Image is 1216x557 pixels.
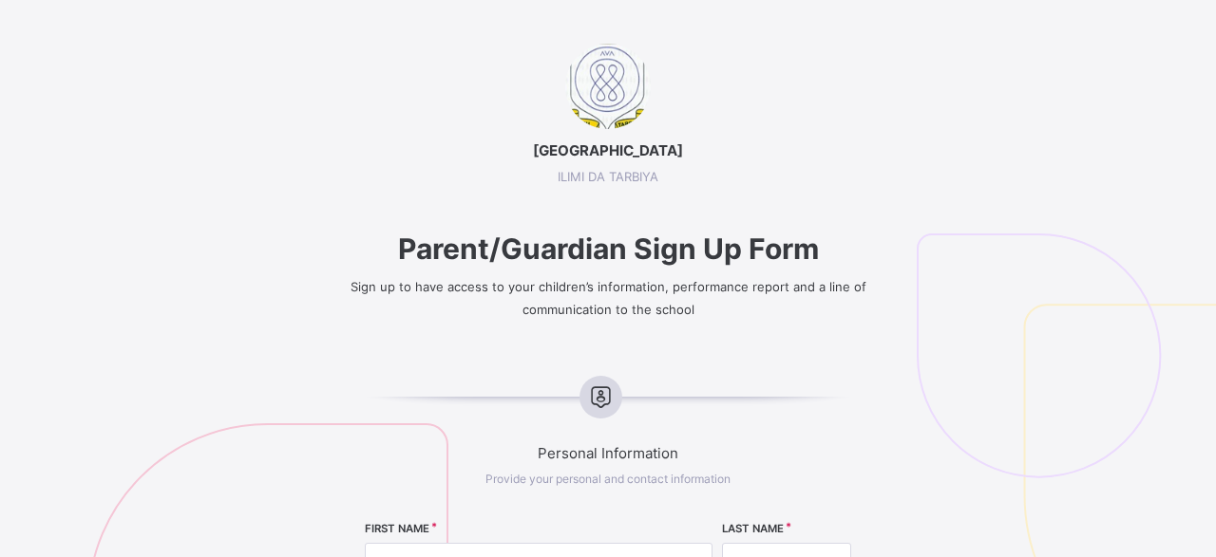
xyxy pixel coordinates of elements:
[722,522,784,535] label: LAST NAME
[365,522,429,535] label: FIRST NAME
[304,169,912,184] span: ILIMI DA TARBIYA
[304,232,912,266] span: Parent/Guardian Sign Up Form
[485,472,731,486] span: Provide your personal and contact information
[304,141,912,159] span: [GEOGRAPHIC_DATA]
[304,444,912,462] span: Personal Information
[351,279,866,317] span: Sign up to have access to your children’s information, performance report and a line of communica...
